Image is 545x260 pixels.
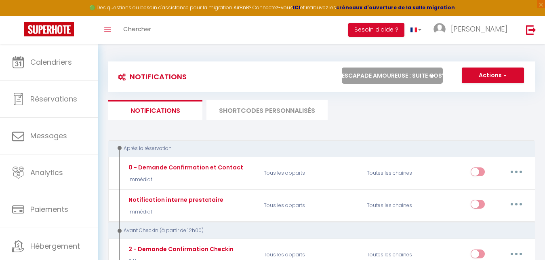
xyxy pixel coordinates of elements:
[348,23,404,37] button: Besoin d'aide ?
[30,57,72,67] span: Calendriers
[336,4,455,11] a: créneaux d'ouverture de la salle migration
[116,227,520,235] div: Avant Checkin (à partir de 12h00)
[362,194,430,217] div: Toutes les chaines
[24,22,74,36] img: Super Booking
[123,25,151,33] span: Chercher
[117,16,157,44] a: Chercher
[126,195,223,204] div: Notification interne prestataire
[126,208,223,216] p: Immédiat
[6,3,31,27] button: Ouvrir le widget de chat LiveChat
[116,145,520,152] div: Après la réservation
[293,4,300,11] a: ICI
[427,16,518,44] a: ... [PERSON_NAME]
[30,167,63,178] span: Analytics
[451,24,507,34] span: [PERSON_NAME]
[30,204,68,214] span: Paiements
[206,100,328,120] li: SHORTCODES PERSONNALISÉS
[108,100,202,120] li: Notifications
[30,94,77,104] span: Réservations
[30,131,67,141] span: Messages
[433,23,446,35] img: ...
[462,68,524,84] button: Actions
[362,161,430,185] div: Toutes les chaines
[526,25,536,35] img: logout
[126,245,234,254] div: 2 - Demande Confirmation Checkin
[259,194,362,217] p: Tous les apparts
[126,176,243,184] p: Immédiat
[259,161,362,185] p: Tous les apparts
[30,241,80,251] span: Hébergement
[114,68,187,86] h3: Notifications
[126,163,243,172] div: 0 - Demande Confirmation et Contact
